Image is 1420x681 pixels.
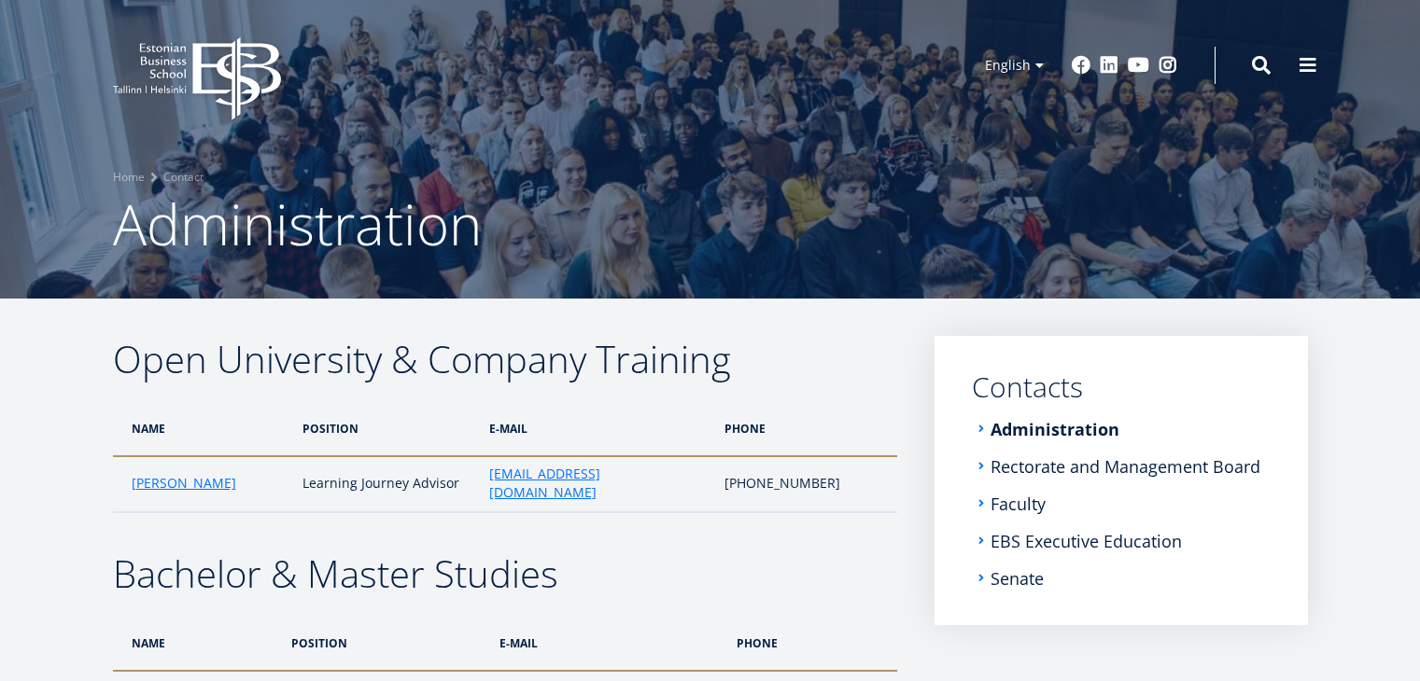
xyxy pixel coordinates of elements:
[293,456,480,512] td: Learning Journey Advisor
[282,616,489,671] th: POSITION
[113,616,283,671] th: NAME
[1072,56,1090,75] a: Facebook
[972,373,1271,401] a: Contacts
[113,550,897,597] h2: Bachelor & Master Studies
[991,569,1044,588] a: Senate
[1128,56,1149,75] a: Youtube
[715,456,896,512] td: [PHONE_NUMBER]
[727,616,897,671] th: PHONE
[113,401,293,456] th: NAME
[991,532,1182,550] a: EBS Executive Education
[480,401,715,456] th: e-MAIL
[991,457,1260,476] a: Rectorate and Management Board
[293,401,480,456] th: POSITION
[991,494,1046,513] a: Faculty
[1100,56,1118,75] a: Linkedin
[132,474,236,493] a: [PERSON_NAME]
[991,420,1119,438] a: Administration
[113,168,145,187] a: Home
[1159,56,1177,75] a: Instagram
[715,401,896,456] th: PHONE
[490,616,727,671] th: e-MAIL
[163,168,204,187] a: Contact
[113,186,482,262] span: Administration
[489,465,706,502] a: [EMAIL_ADDRESS][DOMAIN_NAME]
[113,336,897,382] h2: Open University & Company Training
